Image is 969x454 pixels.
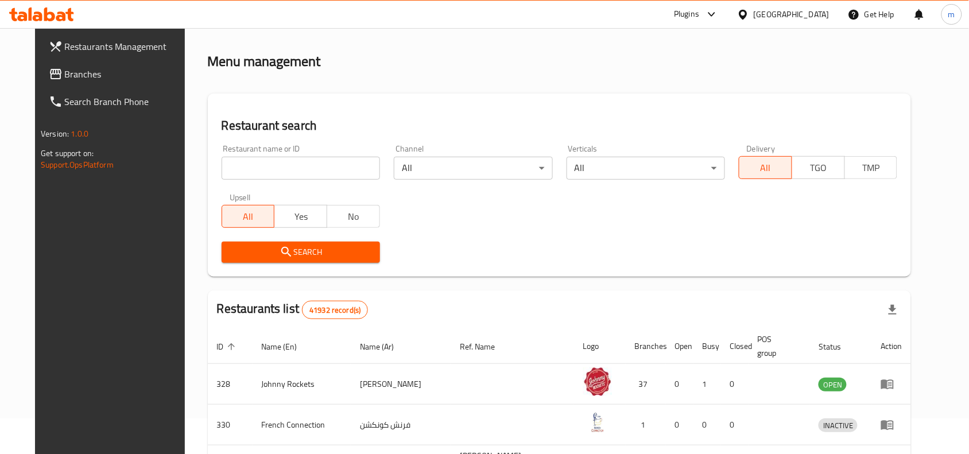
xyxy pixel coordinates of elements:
[230,193,251,201] label: Upsell
[666,329,693,364] th: Open
[583,367,612,396] img: Johnny Rockets
[208,364,253,405] td: 328
[948,8,955,21] span: m
[674,7,699,21] div: Plugins
[747,145,776,153] label: Delivery
[41,146,94,161] span: Get support on:
[754,8,830,21] div: [GEOGRAPHIC_DATA]
[41,157,114,172] a: Support.OpsPlatform
[693,405,721,445] td: 0
[844,156,898,179] button: TMP
[217,300,369,319] h2: Restaurants list
[693,329,721,364] th: Busy
[222,205,275,228] button: All
[626,405,666,445] td: 1
[744,160,788,176] span: All
[850,160,893,176] span: TMP
[758,332,796,360] span: POS group
[222,157,380,180] input: Search for restaurant name or ID..
[65,40,188,53] span: Restaurants Management
[208,52,321,71] h2: Menu management
[879,296,906,324] div: Export file
[693,364,721,405] td: 1
[332,208,375,225] span: No
[626,364,666,405] td: 37
[208,15,245,29] a: Home
[871,329,911,364] th: Action
[302,301,368,319] div: Total records count
[65,67,188,81] span: Branches
[666,364,693,405] td: 0
[574,329,626,364] th: Logo
[253,364,351,405] td: Johnny Rockets
[626,329,666,364] th: Branches
[360,340,409,354] span: Name (Ar)
[40,88,197,115] a: Search Branch Phone
[274,205,327,228] button: Yes
[394,157,552,180] div: All
[222,117,898,134] h2: Restaurant search
[881,377,902,391] div: Menu
[819,419,858,432] span: INACTIVE
[258,15,334,29] span: Menu management
[279,208,323,225] span: Yes
[721,405,749,445] td: 0
[327,205,380,228] button: No
[253,405,351,445] td: French Connection
[208,405,253,445] td: 330
[231,245,371,259] span: Search
[71,126,88,141] span: 1.0.0
[819,378,847,391] span: OPEN
[262,340,312,354] span: Name (En)
[351,405,451,445] td: فرنش كونكشن
[40,60,197,88] a: Branches
[583,408,612,437] img: French Connection
[460,340,510,354] span: Ref. Name
[249,15,253,29] li: /
[567,157,725,180] div: All
[721,364,749,405] td: 0
[666,405,693,445] td: 0
[739,156,792,179] button: All
[217,340,239,354] span: ID
[40,33,197,60] a: Restaurants Management
[819,340,856,354] span: Status
[303,305,367,316] span: 41932 record(s)
[797,160,840,176] span: TGO
[65,95,188,108] span: Search Branch Phone
[881,418,902,432] div: Menu
[41,126,69,141] span: Version:
[227,208,270,225] span: All
[351,364,451,405] td: [PERSON_NAME]
[792,156,845,179] button: TGO
[222,242,380,263] button: Search
[721,329,749,364] th: Closed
